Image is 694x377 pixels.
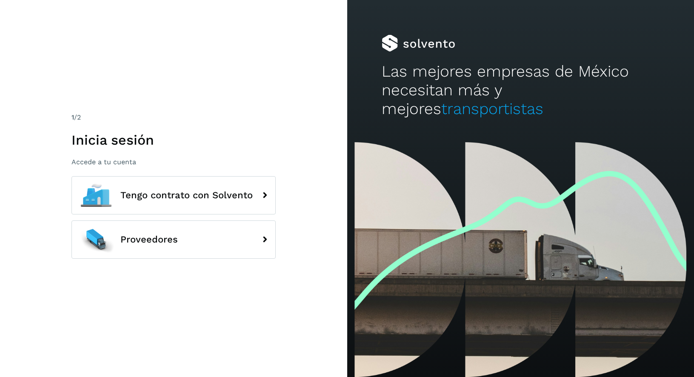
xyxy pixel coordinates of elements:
h2: Las mejores empresas de México necesitan más y mejores [382,62,659,119]
span: Tengo contrato con Solvento [120,190,253,200]
span: 1 [71,113,74,121]
span: transportistas [441,100,543,118]
button: Proveedores [71,220,276,259]
button: Tengo contrato con Solvento [71,176,276,214]
span: Proveedores [120,234,178,245]
p: Accede a tu cuenta [71,158,276,166]
div: /2 [71,112,276,123]
h1: Inicia sesión [71,132,276,148]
